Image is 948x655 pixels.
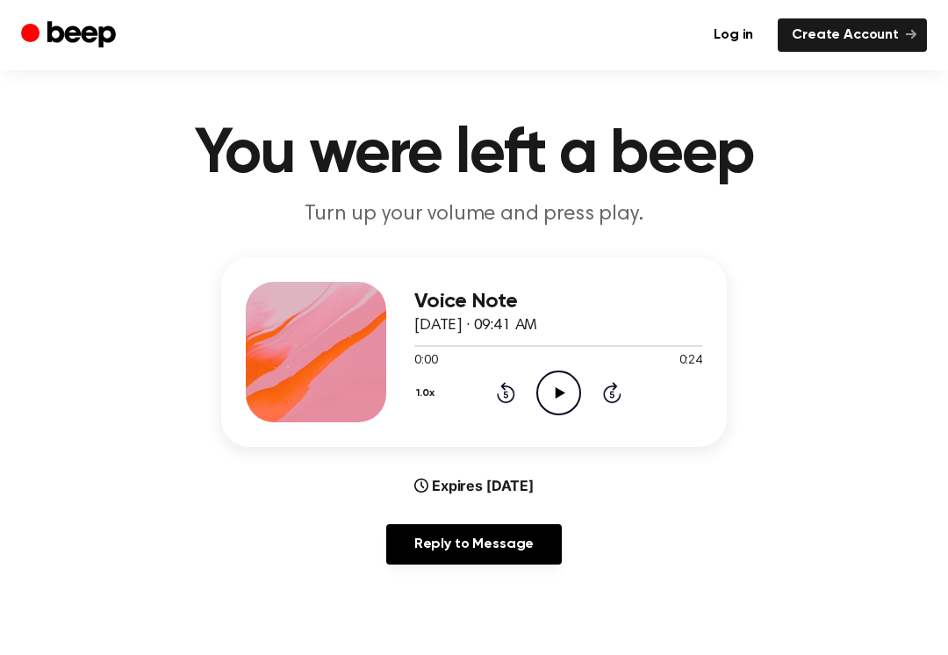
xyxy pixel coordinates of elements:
span: 0:00 [414,352,437,371]
h3: Voice Note [414,290,702,313]
a: Reply to Message [386,524,562,565]
button: 1.0x [414,378,442,408]
a: Beep [21,18,120,53]
p: Turn up your volume and press play. [137,200,811,229]
span: [DATE] · 09:41 AM [414,318,537,334]
a: Log in [700,18,767,52]
span: 0:24 [679,352,702,371]
a: Create Account [778,18,927,52]
div: Expires [DATE] [414,475,534,496]
h1: You were left a beep [25,123,923,186]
